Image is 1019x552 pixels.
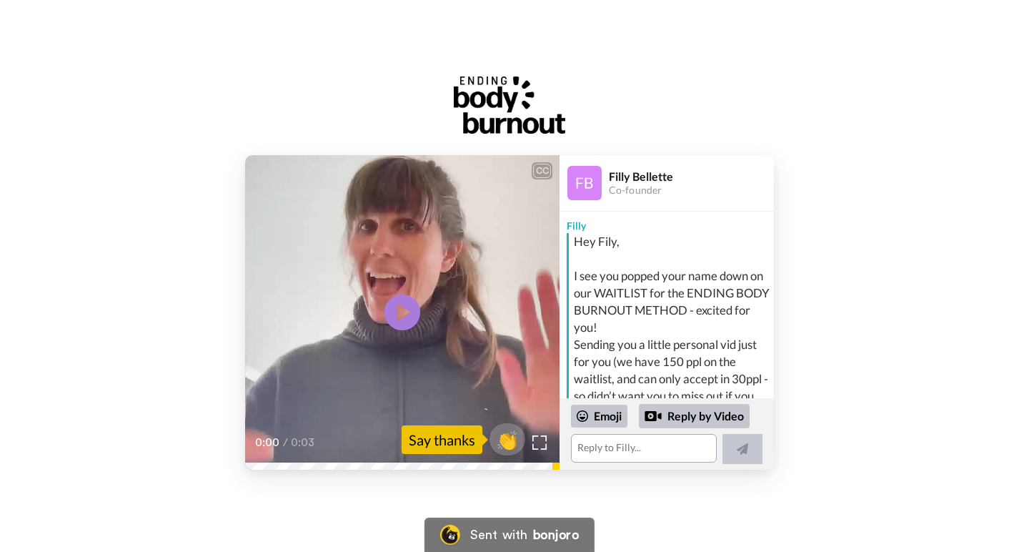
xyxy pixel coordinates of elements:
[567,166,602,200] img: Profile Image
[574,233,770,456] div: Hey Fily, I see you popped your name down on our WAITLIST for the ENDING BODY BURNOUT METHOD - ex...
[645,408,662,425] div: Reply by Video
[283,434,288,451] span: /
[639,404,750,428] div: Reply by Video
[489,423,525,455] button: 👏
[609,169,773,183] div: Filly Bellette
[560,212,774,233] div: Filly
[454,77,565,134] img: logo
[489,428,525,451] span: 👏
[402,425,482,454] div: Say thanks
[291,434,316,451] span: 0:03
[533,164,551,178] div: CC
[532,435,547,450] img: Full screen
[571,405,627,428] div: Emoji
[255,434,280,451] span: 0:00
[609,184,773,197] div: Co-founder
